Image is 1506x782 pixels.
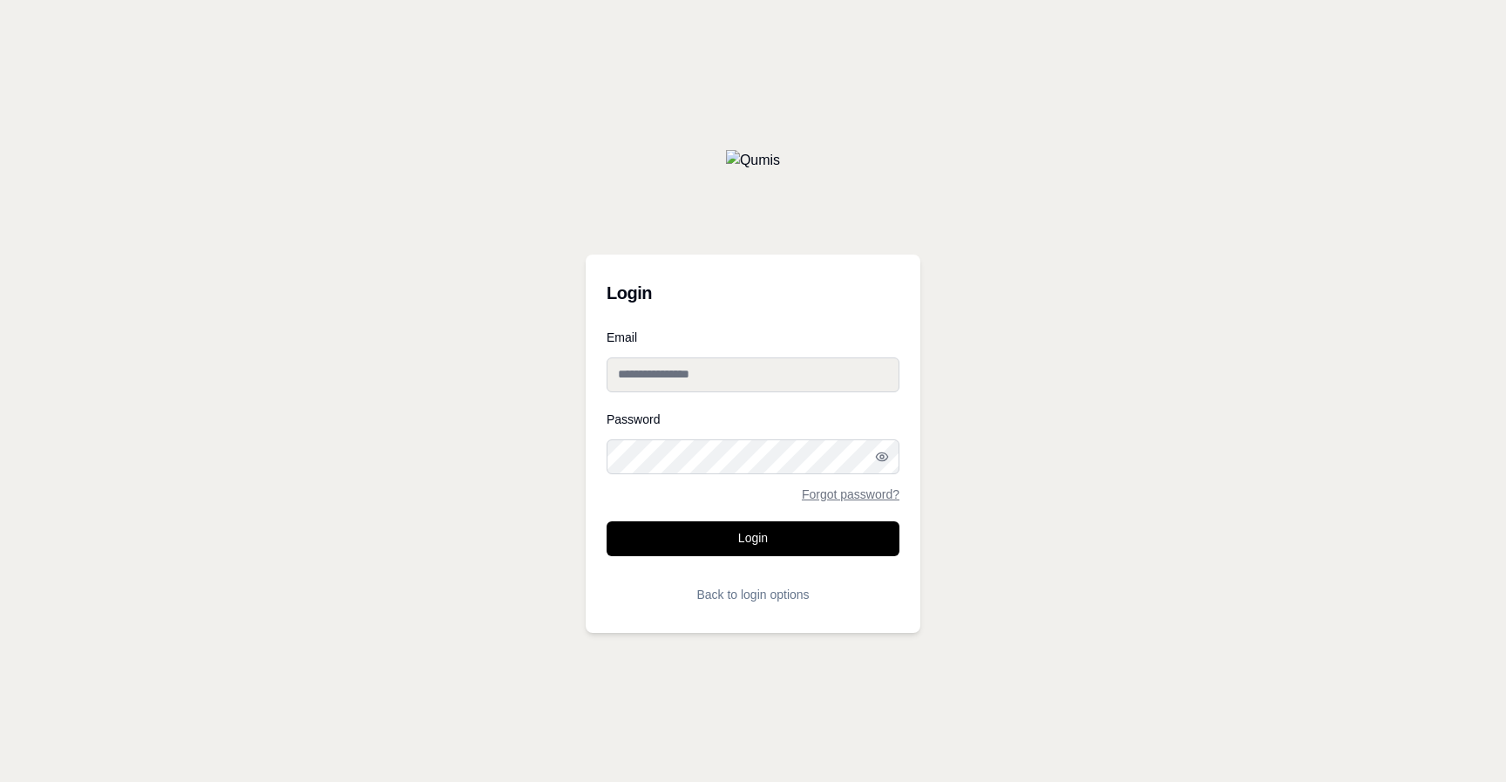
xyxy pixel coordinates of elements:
[802,488,899,500] a: Forgot password?
[607,413,899,425] label: Password
[607,275,899,310] h3: Login
[607,521,899,556] button: Login
[726,150,780,171] img: Qumis
[607,331,899,343] label: Email
[607,577,899,612] button: Back to login options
